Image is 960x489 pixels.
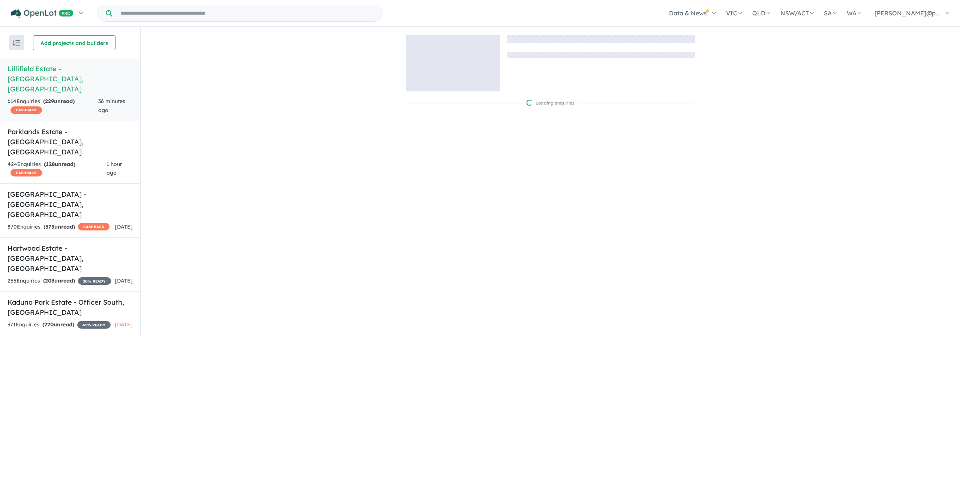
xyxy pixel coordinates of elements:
input: Try estate name, suburb, builder or developer [114,5,381,21]
span: 36 minutes ago [98,98,125,114]
span: 128 [46,161,55,167]
span: 20 % READY [78,277,111,285]
span: 229 [45,98,54,105]
h5: Lillifield Estate - [GEOGRAPHIC_DATA] , [GEOGRAPHIC_DATA] [7,64,133,94]
span: 45 % READY [77,321,111,329]
img: sort.svg [13,40,20,46]
strong: ( unread) [43,98,75,105]
span: [DATE] [115,321,133,328]
h5: Parklands Estate - [GEOGRAPHIC_DATA] , [GEOGRAPHIC_DATA] [7,127,133,157]
span: 203 [45,277,54,284]
strong: ( unread) [43,277,75,284]
span: [PERSON_NAME]@p... [874,9,940,17]
strong: ( unread) [42,321,74,328]
strong: ( unread) [44,161,75,167]
img: Openlot PRO Logo White [11,9,73,18]
span: 1 hour ago [106,161,122,176]
div: Loading enquiries [526,99,574,107]
span: [DATE] [115,277,133,284]
strong: ( unread) [43,223,75,230]
h5: Kaduna Park Estate - Officer South , [GEOGRAPHIC_DATA] [7,297,133,317]
div: 371 Enquir ies [7,320,111,329]
div: 870 Enquir ies [7,223,109,232]
span: [DATE] [115,223,133,230]
h5: [GEOGRAPHIC_DATA] - [GEOGRAPHIC_DATA] , [GEOGRAPHIC_DATA] [7,189,133,220]
div: 614 Enquir ies [7,97,98,115]
span: CASHBACK [78,223,109,230]
h5: Hartwood Estate - [GEOGRAPHIC_DATA] , [GEOGRAPHIC_DATA] [7,243,133,274]
button: Add projects and builders [33,35,115,50]
div: 255 Enquir ies [7,277,111,286]
span: 220 [44,321,54,328]
span: CASHBACK [10,169,42,176]
span: CASHBACK [10,106,42,114]
div: 424 Enquir ies [7,160,106,178]
span: 573 [45,223,54,230]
